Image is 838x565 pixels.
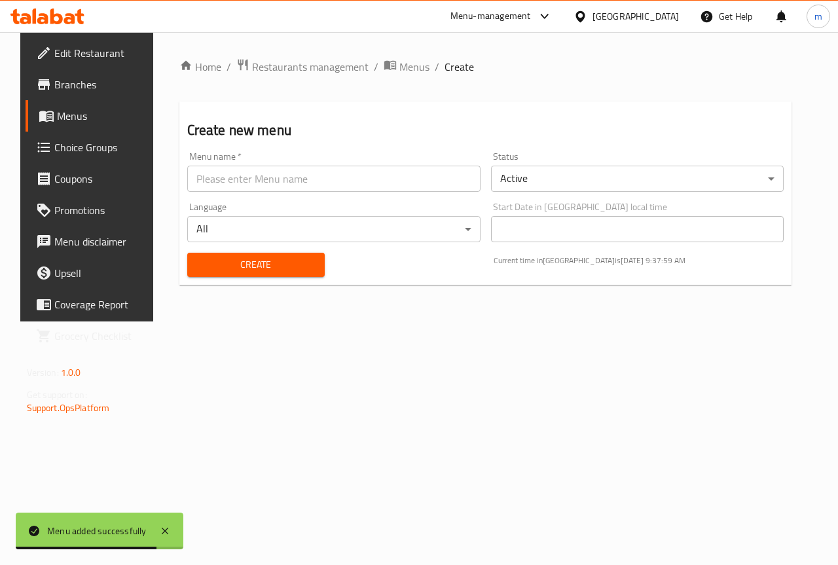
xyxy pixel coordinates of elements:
span: Get support on: [27,386,87,403]
span: Create [198,257,314,273]
span: m [814,9,822,24]
span: Grocery Checklist [54,328,150,344]
a: Branches [26,69,160,100]
a: Coupons [26,163,160,194]
span: Create [445,59,474,75]
span: Menus [57,108,150,124]
span: Choice Groups [54,139,150,155]
span: Coverage Report [54,297,150,312]
h2: Create new menu [187,120,784,140]
a: Coverage Report [26,289,160,320]
div: Menu added successfully [47,524,147,538]
a: Edit Restaurant [26,37,160,69]
li: / [435,59,439,75]
nav: breadcrumb [179,58,792,75]
span: Coupons [54,171,150,187]
a: Menus [384,58,429,75]
span: Branches [54,77,150,92]
li: / [374,59,378,75]
div: Active [491,166,784,192]
span: Promotions [54,202,150,218]
span: Version: [27,364,59,381]
a: Upsell [26,257,160,289]
button: Create [187,253,325,277]
a: Support.OpsPlatform [27,399,110,416]
li: / [227,59,231,75]
a: Choice Groups [26,132,160,163]
div: [GEOGRAPHIC_DATA] [592,9,679,24]
span: Menus [399,59,429,75]
span: Edit Restaurant [54,45,150,61]
a: Menus [26,100,160,132]
span: 1.0.0 [61,364,81,381]
p: Current time in [GEOGRAPHIC_DATA] is [DATE] 9:37:59 AM [494,255,784,266]
div: All [187,216,481,242]
a: Grocery Checklist [26,320,160,352]
div: Menu-management [450,9,531,24]
input: Please enter Menu name [187,166,481,192]
a: Menu disclaimer [26,226,160,257]
a: Home [179,59,221,75]
a: Restaurants management [236,58,369,75]
span: Upsell [54,265,150,281]
span: Menu disclaimer [54,234,150,249]
a: Promotions [26,194,160,226]
span: Restaurants management [252,59,369,75]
